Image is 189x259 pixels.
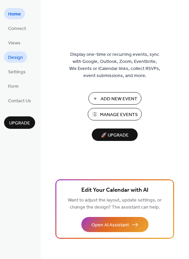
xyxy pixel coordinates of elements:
span: Manage Events [100,111,138,118]
a: Design [4,51,27,63]
button: 🚀 Upgrade [92,128,138,141]
button: Manage Events [88,108,142,120]
span: 🚀 Upgrade [96,131,134,140]
a: Settings [4,66,30,77]
span: Contact Us [8,98,31,105]
button: Add New Event [88,92,141,105]
span: Design [8,54,23,61]
a: Contact Us [4,95,35,106]
span: Settings [8,69,26,76]
a: Views [4,37,25,48]
a: Home [4,8,25,19]
span: Add New Event [101,96,137,103]
span: Home [8,11,21,18]
span: Form [8,83,19,90]
span: Views [8,40,21,47]
a: Connect [4,23,30,34]
span: Upgrade [9,120,30,127]
span: Open AI Assistant [91,222,129,229]
span: Want to adjust the layout, update settings, or change the design? The assistant can help. [68,196,162,212]
button: Open AI Assistant [81,217,148,232]
a: Form [4,80,23,91]
span: Display one-time or recurring events, sync with Google, Outlook, Zoom, Eventbrite, Wix Events or ... [69,51,160,79]
button: Upgrade [4,116,35,129]
span: Connect [8,25,26,32]
span: Edit Your Calendar with AI [81,186,148,195]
